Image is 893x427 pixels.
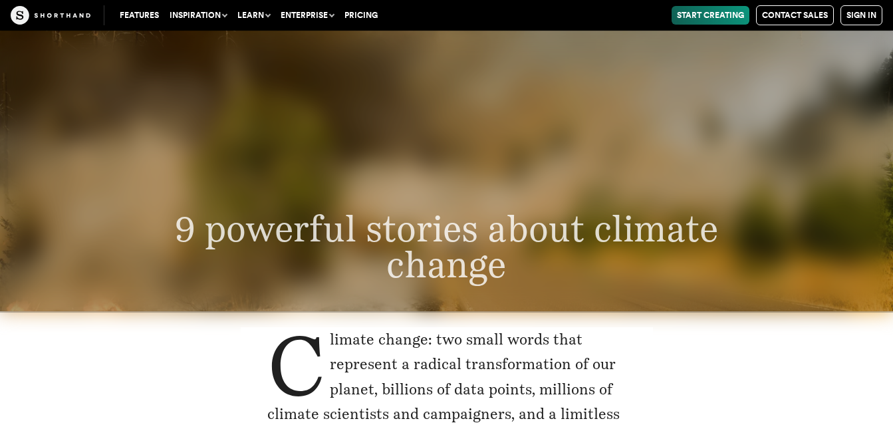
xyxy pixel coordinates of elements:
a: Features [114,6,164,25]
a: Contact Sales [756,5,834,25]
span: 9 powerful stories about climate change [175,207,718,286]
a: Sign in [840,5,882,25]
button: Inspiration [164,6,232,25]
a: Start Creating [672,6,749,25]
img: The Craft [11,6,90,25]
a: Pricing [339,6,383,25]
button: Learn [232,6,275,25]
button: Enterprise [275,6,339,25]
